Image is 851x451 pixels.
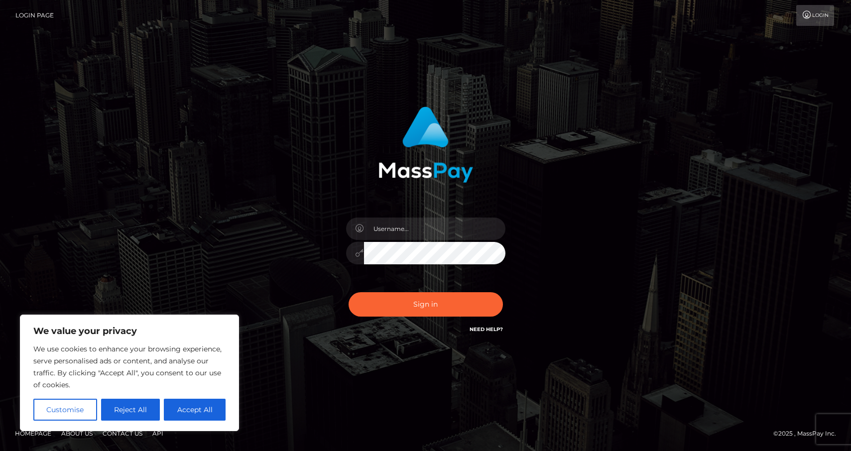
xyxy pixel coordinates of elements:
[349,292,503,317] button: Sign in
[57,426,97,441] a: About Us
[796,5,834,26] a: Login
[15,5,54,26] a: Login Page
[33,325,226,337] p: We value your privacy
[20,315,239,431] div: We value your privacy
[773,428,844,439] div: © 2025 , MassPay Inc.
[11,426,55,441] a: Homepage
[470,326,503,333] a: Need Help?
[101,399,160,421] button: Reject All
[33,343,226,391] p: We use cookies to enhance your browsing experience, serve personalised ads or content, and analys...
[378,107,473,183] img: MassPay Login
[99,426,146,441] a: Contact Us
[164,399,226,421] button: Accept All
[33,399,97,421] button: Customise
[148,426,167,441] a: API
[364,218,505,240] input: Username...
